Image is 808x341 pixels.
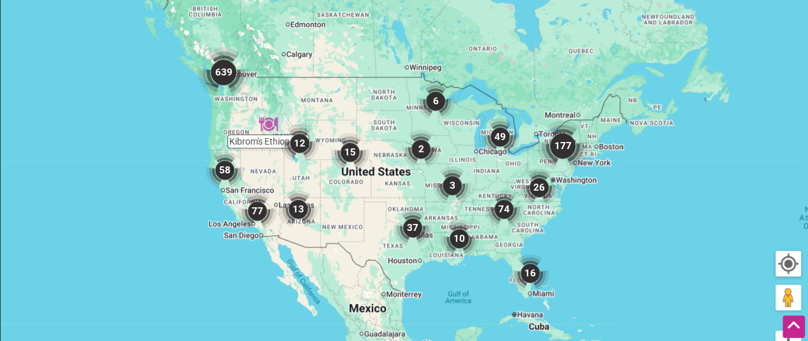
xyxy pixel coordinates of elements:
[326,128,374,177] div: 15
[274,185,323,234] div: 13
[782,315,805,338] div: Scroll Back to Top
[506,249,554,297] div: 16
[775,251,801,276] button: Your Location
[254,109,283,139] div: Kibrom's Ethiopean & Eritrean Food
[193,42,254,103] div: 639
[388,203,437,252] div: 37
[435,214,484,263] div: 10
[480,185,528,234] div: 74
[428,161,476,210] div: 3
[515,163,563,212] div: 26
[532,115,593,177] div: 177
[476,113,524,161] div: 49
[275,119,324,168] div: 12
[397,125,445,173] div: 2
[233,187,282,235] div: 77
[411,77,460,125] div: 6
[201,146,249,194] div: 58
[775,285,801,310] button: Drag Pegman onto the map to open Street View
